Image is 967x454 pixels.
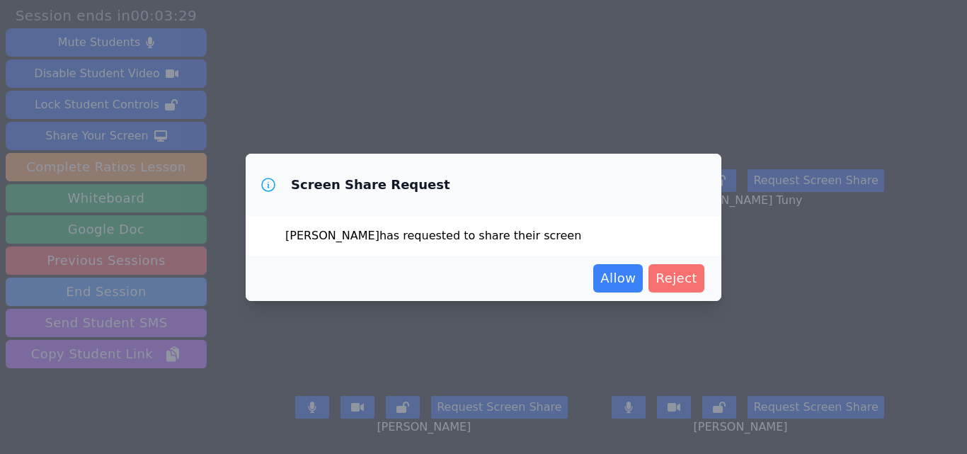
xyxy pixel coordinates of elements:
h3: Screen Share Request [291,176,450,193]
span: Allow [600,268,636,288]
span: Reject [656,268,697,288]
div: [PERSON_NAME] has requested to share their screen [246,216,721,256]
button: Reject [648,264,704,293]
button: Allow [593,264,643,293]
